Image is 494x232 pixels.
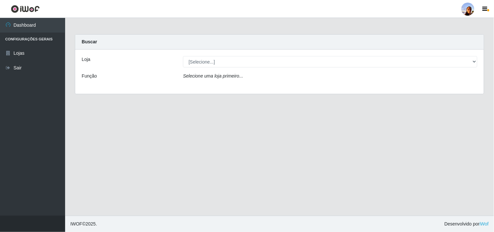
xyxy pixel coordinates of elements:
[11,5,40,13] img: CoreUI Logo
[183,73,243,79] i: Selecione uma loja primeiro...
[445,221,489,227] span: Desenvolvido por
[82,73,97,80] label: Função
[70,221,82,226] span: IWOF
[480,221,489,226] a: iWof
[82,56,90,63] label: Loja
[70,221,97,227] span: © 2025 .
[82,39,97,44] strong: Buscar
